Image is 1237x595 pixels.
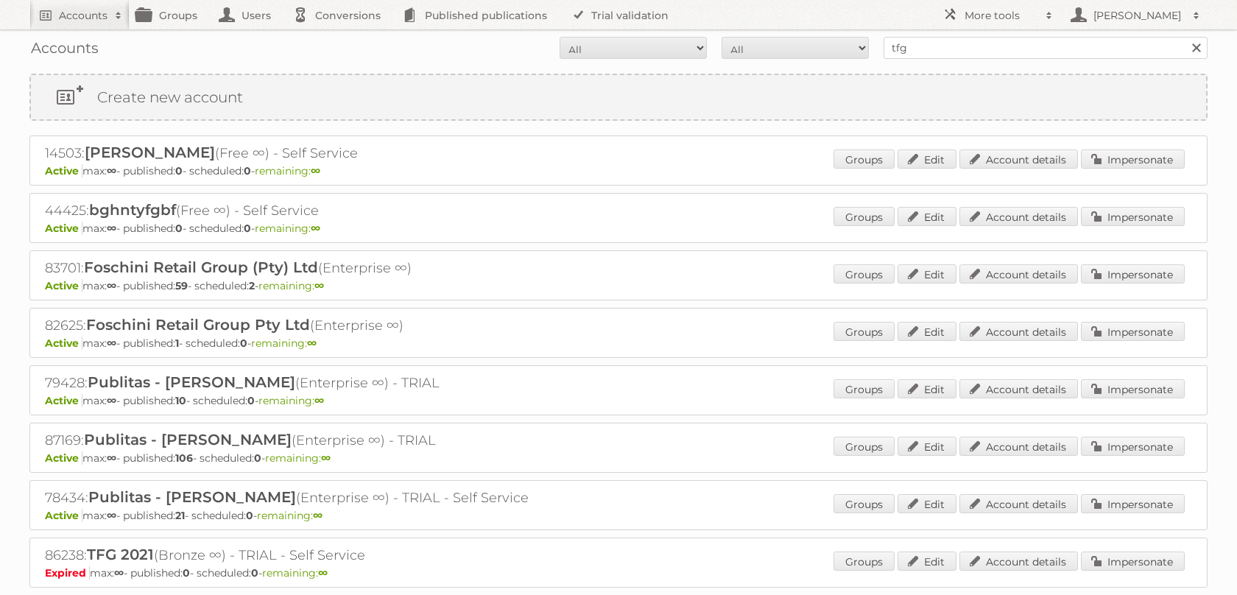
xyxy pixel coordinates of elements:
h2: More tools [965,8,1038,23]
a: Impersonate [1081,149,1185,169]
span: Active [45,279,82,292]
strong: 0 [251,566,258,580]
strong: ∞ [107,164,116,177]
a: Impersonate [1081,494,1185,513]
a: Groups [834,207,895,226]
p: max: - published: - scheduled: - [45,279,1192,292]
h2: 79428: (Enterprise ∞) - TRIAL [45,373,560,392]
strong: ∞ [107,394,116,407]
h2: 44425: (Free ∞) - Self Service [45,201,560,220]
a: Create new account [31,75,1206,119]
p: max: - published: - scheduled: - [45,566,1192,580]
span: remaining: [255,164,320,177]
span: Active [45,164,82,177]
a: Account details [959,437,1078,456]
span: remaining: [262,566,328,580]
a: Edit [898,149,956,169]
strong: 0 [247,394,255,407]
a: Impersonate [1081,379,1185,398]
strong: ∞ [314,279,324,292]
strong: ∞ [307,337,317,350]
strong: ∞ [321,451,331,465]
span: Expired [45,566,90,580]
a: Account details [959,379,1078,398]
a: Edit [898,264,956,284]
strong: ∞ [311,222,320,235]
strong: 0 [175,164,183,177]
span: Publitas - [PERSON_NAME] [84,431,292,448]
h2: 86238: (Bronze ∞) - TRIAL - Self Service [45,546,560,565]
a: Edit [898,322,956,341]
span: remaining: [255,222,320,235]
strong: ∞ [107,222,116,235]
span: TFG 2021 [87,546,154,563]
p: max: - published: - scheduled: - [45,394,1192,407]
span: Active [45,451,82,465]
a: Groups [834,149,895,169]
a: Account details [959,149,1078,169]
strong: 0 [254,451,261,465]
span: Publitas - [PERSON_NAME] [88,373,295,391]
a: Groups [834,264,895,284]
h2: 83701: (Enterprise ∞) [45,258,560,278]
span: [PERSON_NAME] [85,144,215,161]
a: Account details [959,494,1078,513]
p: max: - published: - scheduled: - [45,451,1192,465]
span: bghntyfgbf [89,201,176,219]
h2: 14503: (Free ∞) - Self Service [45,144,560,163]
a: Edit [898,379,956,398]
a: Edit [898,552,956,571]
a: Account details [959,322,1078,341]
strong: ∞ [114,566,124,580]
a: Account details [959,207,1078,226]
strong: ∞ [311,164,320,177]
p: max: - published: - scheduled: - [45,337,1192,350]
strong: ∞ [107,509,116,522]
span: Publitas - [PERSON_NAME] [88,488,296,506]
strong: 0 [244,222,251,235]
a: Impersonate [1081,207,1185,226]
span: Active [45,509,82,522]
a: Account details [959,264,1078,284]
strong: 0 [246,509,253,522]
a: Impersonate [1081,322,1185,341]
strong: ∞ [313,509,323,522]
a: Edit [898,207,956,226]
strong: 21 [175,509,185,522]
strong: 106 [175,451,193,465]
h2: 82625: (Enterprise ∞) [45,316,560,335]
strong: 0 [240,337,247,350]
strong: 0 [244,164,251,177]
strong: ∞ [314,394,324,407]
a: Groups [834,322,895,341]
p: max: - published: - scheduled: - [45,164,1192,177]
span: Foschini Retail Group (Pty) Ltd [84,258,318,276]
span: Active [45,222,82,235]
a: Groups [834,437,895,456]
span: remaining: [251,337,317,350]
span: remaining: [258,279,324,292]
strong: 2 [249,279,255,292]
h2: 87169: (Enterprise ∞) - TRIAL [45,431,560,450]
a: Edit [898,437,956,456]
strong: 59 [175,279,188,292]
a: Impersonate [1081,264,1185,284]
strong: ∞ [107,337,116,350]
strong: ∞ [107,451,116,465]
span: remaining: [258,394,324,407]
a: Impersonate [1081,552,1185,571]
strong: 10 [175,394,186,407]
strong: 0 [175,222,183,235]
strong: 0 [183,566,190,580]
a: Impersonate [1081,437,1185,456]
a: Groups [834,494,895,513]
strong: ∞ [107,279,116,292]
h2: 78434: (Enterprise ∞) - TRIAL - Self Service [45,488,560,507]
strong: 1 [175,337,179,350]
a: Edit [898,494,956,513]
h2: Accounts [59,8,108,23]
span: remaining: [265,451,331,465]
a: Groups [834,379,895,398]
span: Foschini Retail Group Pty Ltd [86,316,310,334]
a: Account details [959,552,1078,571]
